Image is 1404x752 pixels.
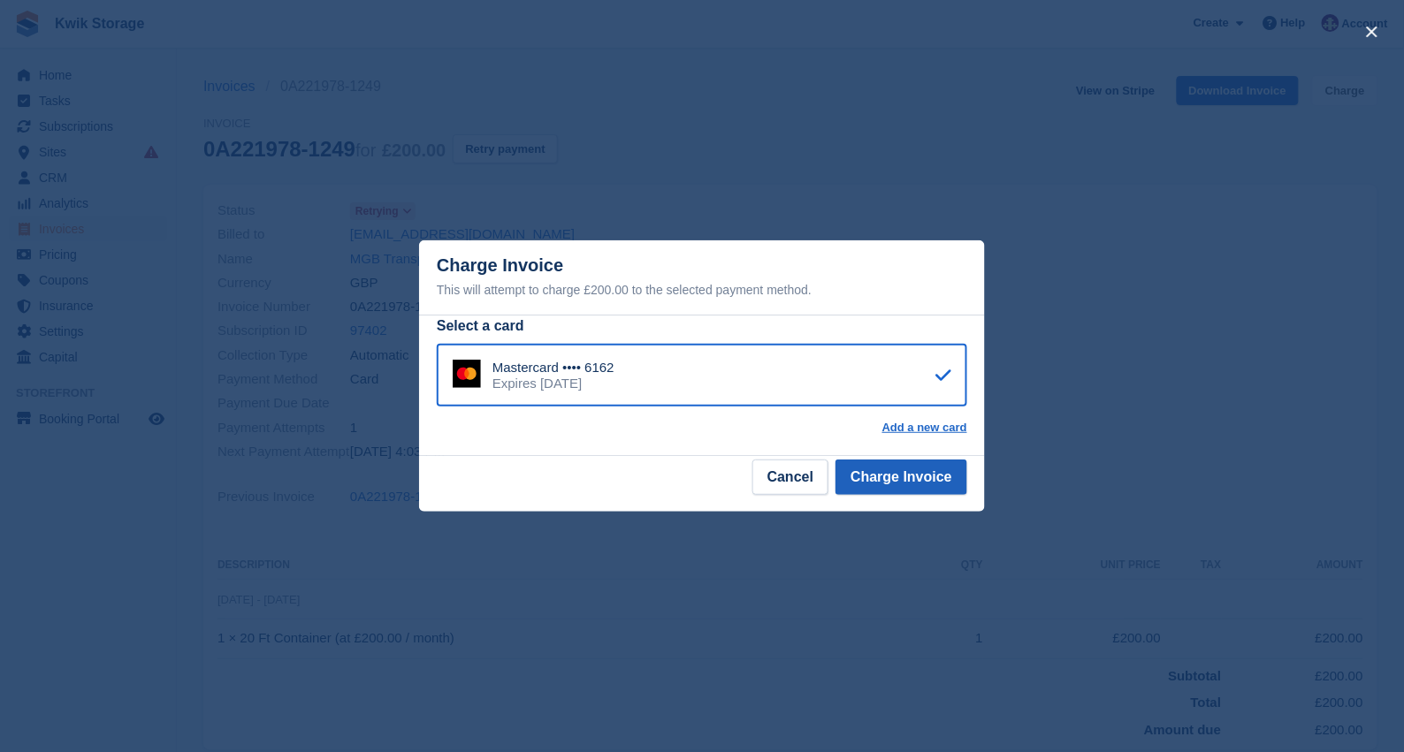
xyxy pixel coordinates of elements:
img: Mastercard Logo [453,360,481,388]
button: Cancel [752,460,828,495]
a: Add a new card [882,421,967,435]
div: Expires [DATE] [492,376,614,391]
div: This will attempt to charge £200.00 to the selected payment method. [437,279,967,300]
div: Select a card [437,315,967,337]
button: Charge Invoice [836,460,967,495]
div: Charge Invoice [437,255,967,300]
button: close [1358,18,1386,46]
div: Mastercard •••• 6162 [492,360,614,376]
